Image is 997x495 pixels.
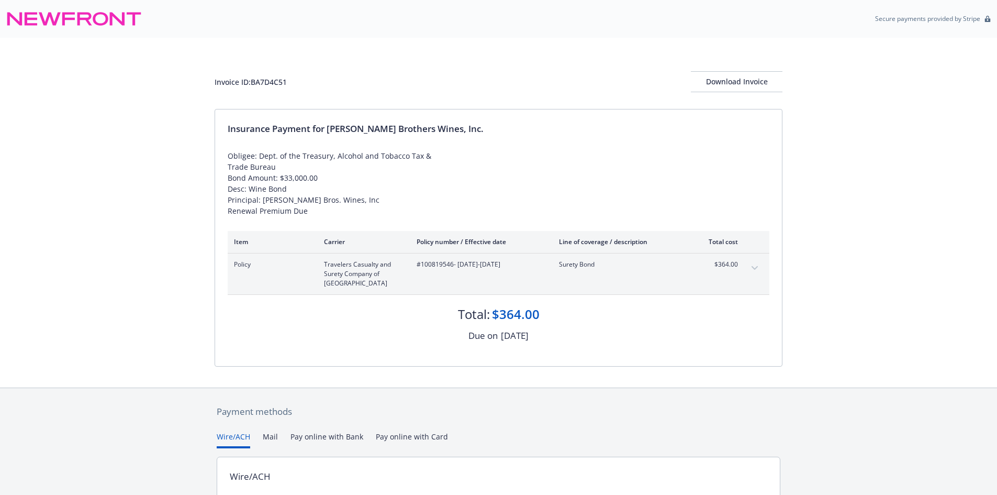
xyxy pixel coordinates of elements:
div: $364.00 [492,305,540,323]
div: Obligee: Dept. of the Treasury, Alcohol and Tobacco Tax & Trade Bureau Bond Amount: $33,000.00 De... [228,150,769,216]
button: Wire/ACH [217,431,250,448]
span: Policy [234,260,307,269]
span: Travelers Casualty and Surety Company of [GEOGRAPHIC_DATA] [324,260,400,288]
div: Total cost [699,237,738,246]
button: Download Invoice [691,71,782,92]
p: Secure payments provided by Stripe [875,14,980,23]
span: $364.00 [699,260,738,269]
span: #100819546 - [DATE]-[DATE] [417,260,542,269]
button: Pay online with Card [376,431,448,448]
button: Mail [263,431,278,448]
div: Download Invoice [691,72,782,92]
div: Wire/ACH [230,470,271,483]
div: Line of coverage / description [559,237,682,246]
button: expand content [746,260,763,277]
div: Total: [458,305,490,323]
div: Carrier [324,237,400,246]
span: Surety Bond [559,260,682,269]
div: Item [234,237,307,246]
div: PolicyTravelers Casualty and Surety Company of [GEOGRAPHIC_DATA]#100819546- [DATE]-[DATE]Surety B... [228,254,769,294]
div: Due on [468,329,498,343]
div: [DATE] [501,329,529,343]
div: Policy number / Effective date [417,237,542,246]
button: Pay online with Bank [290,431,363,448]
div: Payment methods [217,405,780,419]
div: Invoice ID: BA7D4C51 [215,76,287,87]
div: Insurance Payment for [PERSON_NAME] Brothers Wines, Inc. [228,122,769,136]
